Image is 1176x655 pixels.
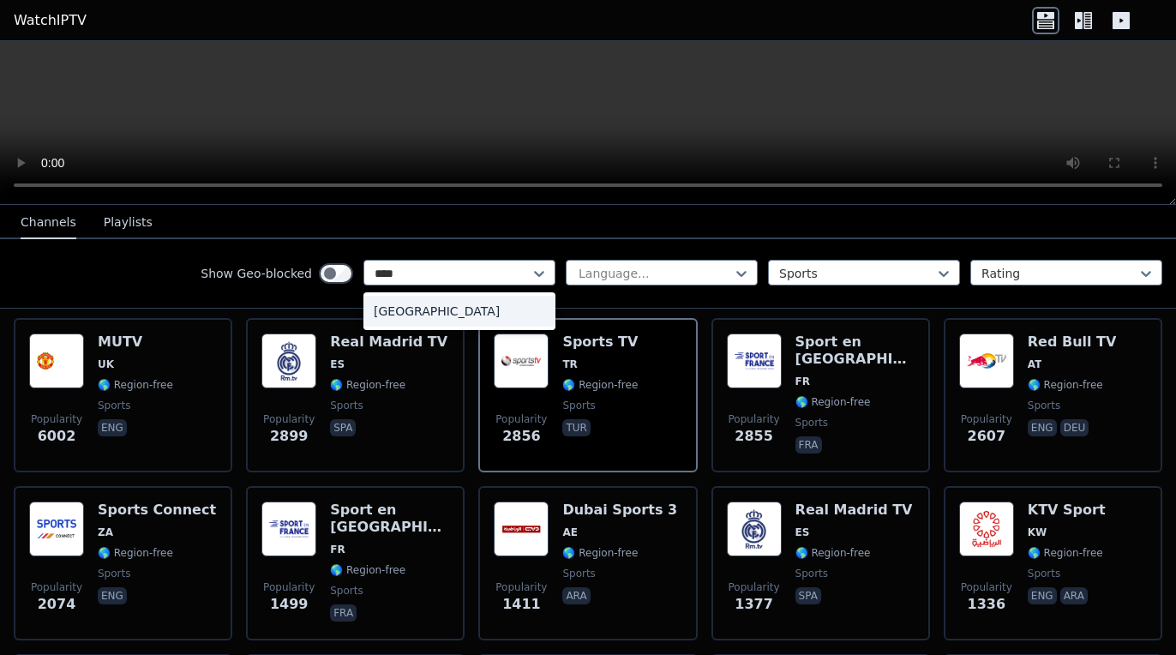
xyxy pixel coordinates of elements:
span: 🌎 Region-free [1028,378,1103,392]
span: ES [795,526,810,539]
span: sports [330,584,363,598]
span: 2899 [270,426,309,447]
span: FR [795,375,810,388]
span: FR [330,543,345,556]
h6: Sports TV [562,334,638,351]
span: sports [562,399,595,412]
img: MUTV [29,334,84,388]
span: Popularity [263,412,315,426]
p: spa [795,587,821,604]
button: Playlists [104,207,153,239]
img: Red Bull TV [959,334,1014,388]
span: KW [1028,526,1047,539]
img: Real Madrid TV [261,334,316,388]
span: 1499 [270,594,309,615]
div: [GEOGRAPHIC_DATA] [363,296,555,327]
p: deu [1060,419,1089,436]
span: 2855 [735,426,773,447]
h6: Real Madrid TV [330,334,447,351]
span: 2856 [502,426,541,447]
span: ES [330,358,345,371]
p: tur [562,419,590,436]
span: Popularity [31,412,82,426]
img: Sport en France [261,502,316,556]
a: WatchIPTV [14,10,87,31]
span: sports [562,567,595,580]
span: Popularity [729,580,780,594]
p: eng [98,419,127,436]
span: Popularity [31,580,82,594]
span: ZA [98,526,113,539]
span: TR [562,358,577,371]
label: Show Geo-blocked [201,265,312,282]
span: 6002 [38,426,76,447]
h6: KTV Sport [1028,502,1106,519]
span: UK [98,358,114,371]
p: eng [98,587,127,604]
p: fra [795,436,822,454]
span: 🌎 Region-free [330,563,405,577]
span: Popularity [729,412,780,426]
span: 🌎 Region-free [1028,546,1103,560]
span: AE [562,526,577,539]
span: sports [98,399,130,412]
span: 2607 [968,426,1006,447]
span: 🌎 Region-free [562,378,638,392]
p: spa [330,419,356,436]
span: 1336 [968,594,1006,615]
p: ara [562,587,590,604]
span: 🌎 Region-free [98,546,173,560]
p: fra [330,604,357,622]
span: Popularity [495,412,547,426]
p: ara [1060,587,1088,604]
img: Dubai Sports 3 [494,502,549,556]
span: sports [1028,399,1060,412]
img: KTV Sport [959,502,1014,556]
span: 🌎 Region-free [98,378,173,392]
span: sports [330,399,363,412]
span: 1411 [502,594,541,615]
span: 🌎 Region-free [562,546,638,560]
span: Popularity [263,580,315,594]
span: Popularity [961,580,1012,594]
img: Sports TV [494,334,549,388]
span: sports [795,416,828,430]
span: 🌎 Region-free [330,378,405,392]
p: eng [1028,419,1057,436]
span: 2074 [38,594,76,615]
span: sports [98,567,130,580]
img: Sports Connect [29,502,84,556]
span: Popularity [961,412,1012,426]
span: 🌎 Region-free [795,395,871,409]
img: Sport en France [727,334,782,388]
h6: Sports Connect [98,502,216,519]
span: sports [1028,567,1060,580]
button: Channels [21,207,76,239]
span: Popularity [495,580,547,594]
span: 🌎 Region-free [795,546,871,560]
h6: Real Madrid TV [795,502,913,519]
img: Real Madrid TV [727,502,782,556]
h6: Sport en [GEOGRAPHIC_DATA] [330,502,449,536]
p: eng [1028,587,1057,604]
h6: Sport en [GEOGRAPHIC_DATA] [795,334,915,368]
span: AT [1028,358,1042,371]
h6: Red Bull TV [1028,334,1117,351]
h6: MUTV [98,334,173,351]
span: 1377 [735,594,773,615]
h6: Dubai Sports 3 [562,502,677,519]
span: sports [795,567,828,580]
